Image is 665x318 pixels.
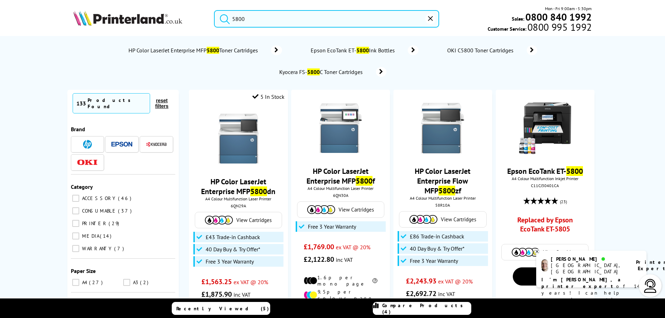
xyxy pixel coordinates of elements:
p: of 14 years! I can help you choose the right product [541,276,641,310]
img: Cartridges [409,215,437,224]
span: 46 [118,195,133,201]
a: HP Color LaserJet Enterprise Flow MFP5800zf [415,166,471,195]
span: View Cartridges [441,216,476,223]
a: Compare Products (4) [373,302,471,315]
span: Sales: [512,15,524,22]
span: Epson EcoTank ET- Ink Bottles [310,47,398,54]
div: [PERSON_NAME] [551,256,627,262]
a: View Cartridges [301,205,380,214]
span: View Cartridges [236,217,272,223]
img: user-headset-light.svg [643,279,657,293]
img: Cartridges [307,205,335,214]
span: A4 Colour Multifunction Laser Printer [192,196,284,201]
input: ACCESSORY 46 [72,195,79,202]
img: OKI [77,160,98,165]
li: 1.6p per mono page [304,274,377,287]
span: £1,875.90 [201,290,232,299]
a: View Cartridges [403,215,482,224]
span: WARRANTY [80,245,113,252]
div: [GEOGRAPHIC_DATA], [GEOGRAPHIC_DATA] [551,262,627,275]
span: 27 [89,279,104,286]
input: A4 27 [72,279,79,286]
a: Epson EcoTank ET-5800Ink Bottles [310,45,419,55]
b: I'm [PERSON_NAME], a printer expert [541,276,623,289]
mark: 5800 [356,176,372,186]
mark: 5800 [207,47,219,54]
span: A4 Colour Multifunction Laser Printer [397,195,489,201]
a: HP Color LaserJet Enterprise MFP5800Toner Cartridges [128,45,282,55]
span: ACCESSORY [80,195,117,201]
input: MEDIA 14 [72,232,79,239]
span: A4 Colour Multifunction Laser Printer [295,186,386,191]
span: 133 [76,100,86,107]
span: CONSUMABLE [80,208,117,214]
img: HP-MFP-5800dn-Front-Small.jpg [212,112,265,165]
span: Kyocera FS- C Toner Cartridges [279,68,365,75]
img: epson-et-5800-with-ink-small.jpg [519,102,571,154]
a: Kyocera FS-5800C Toner Cartridges [279,67,386,77]
span: HP Color LaserJet Enterprise MFP Toner Cartridges [128,47,261,54]
span: £2,243.93 [406,276,436,286]
span: £1,563.25 [201,277,232,286]
span: inc VAT [336,256,353,263]
span: ex VAT @ 20% [234,279,268,286]
span: 29 [109,220,121,227]
span: Paper Size [71,267,96,274]
div: C11CJ30401CA [501,183,589,188]
img: HP [83,140,92,149]
span: A4 [80,279,88,286]
div: 6QN29A [194,203,282,208]
span: 37 [118,208,133,214]
a: HP Color LaserJet Enterprise MFP5800f [306,166,375,186]
a: View Cartridges [505,248,585,257]
img: ashley-livechat.png [541,259,548,272]
button: reset filters [150,97,173,109]
img: HP-MFP-5800f-Front-Small.jpg [315,102,367,154]
span: A4 Colour Multifunction Inkjet Printer [499,176,591,181]
input: PRINTER 29 [72,220,79,227]
span: 0800 995 1992 [526,24,592,30]
div: Products Found [88,97,147,110]
mark: 5800 [566,166,583,176]
img: HP-MFP-5800zf-Front-Facing-Small.jpg [416,102,469,154]
a: View [513,267,577,286]
img: Printerland Logo [73,10,182,26]
input: Search produc [214,10,439,28]
span: £1,769.00 [304,242,334,251]
span: Recently Viewed (5) [176,305,269,312]
a: 0800 840 1992 [524,14,592,20]
span: 7 [114,245,126,252]
img: Cartridges [205,216,233,224]
img: Kyocera [146,142,167,147]
span: View Cartridges [339,206,374,213]
span: OKI C5800 Toner Cartridges [446,47,517,54]
span: £2,122.80 [304,255,334,264]
input: A3 2 [123,279,130,286]
span: inc VAT [438,290,455,297]
span: PRINTER [80,220,108,227]
span: ex VAT @ 20% [438,278,473,285]
div: 5 In Stock [252,93,285,100]
span: Category [71,183,93,190]
li: 9.5p per colour page [304,289,377,301]
input: WARRANTY 7 [72,245,79,252]
span: MEDIA [80,233,99,239]
span: £2,692.72 [406,289,436,298]
img: Cartridges [512,248,540,257]
span: Free 3 Year Warranty [206,258,254,265]
b: 0800 840 1992 [525,10,592,23]
div: 58R10A [399,202,487,208]
a: Epson EcoTank ET-5800 [507,166,583,176]
span: ex VAT @ 20% [336,244,370,251]
a: Recently Viewed (5) [172,302,270,315]
a: HP Color LaserJet Enterprise MFP5800dn [201,177,275,196]
span: Mon - Fri 9:00am - 5:30pm [545,5,592,12]
span: View Cartridges [543,249,578,256]
span: £86 Trade-in Cashback [410,233,464,240]
span: Customer Service: [488,24,592,32]
span: Brand [71,126,85,133]
span: Compare Products (4) [382,302,471,315]
span: 40 Day Buy & Try Offer* [410,245,465,252]
span: 14 [100,233,113,239]
span: A3 [131,279,139,286]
